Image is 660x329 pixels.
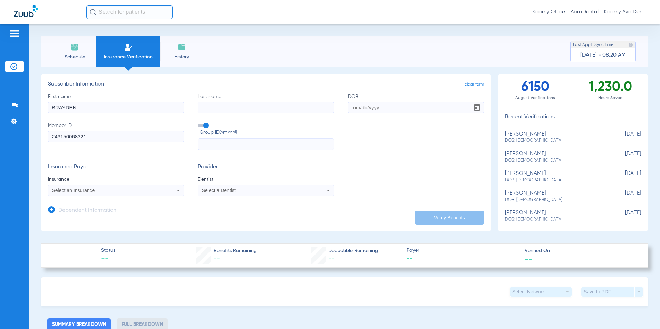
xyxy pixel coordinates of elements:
[505,210,606,222] div: [PERSON_NAME]
[532,9,646,16] span: Kearny Office - AbraDental - Kearny Ave Dental, LLC - Kearny General
[348,93,484,113] label: DOB
[606,190,641,203] span: [DATE]
[198,176,334,183] span: Dentist
[48,164,184,171] h3: Insurance Payer
[628,42,633,47] img: last sync help info
[505,158,606,164] span: DOB: [DEMOGRAPHIC_DATA]
[505,177,606,183] span: DOB: [DEMOGRAPHIC_DATA]
[178,43,186,51] img: History
[498,74,573,105] div: 6150
[505,170,606,183] div: [PERSON_NAME]
[407,255,519,263] span: --
[198,164,334,171] h3: Provider
[505,190,606,203] div: [PERSON_NAME]
[58,207,116,214] h3: Dependent Information
[165,53,198,60] span: History
[465,81,484,88] span: clear form
[498,94,573,101] span: August Verifications
[573,74,648,105] div: 1,230.0
[48,131,184,142] input: Member ID
[214,247,257,255] span: Benefits Remaining
[48,102,184,113] input: First name
[498,114,648,121] h3: Recent Verifications
[525,255,532,262] span: --
[606,131,641,144] span: [DATE]
[470,101,484,114] button: Open calendar
[101,53,155,60] span: Insurance Verification
[625,296,660,329] iframe: Chat Widget
[48,81,484,88] h3: Subscriber Information
[52,188,95,193] span: Select an Insurance
[573,94,648,101] span: Hours Saved
[14,5,38,17] img: Zuub Logo
[415,211,484,225] button: Verify Benefits
[606,170,641,183] span: [DATE]
[9,29,20,38] img: hamburger-icon
[202,188,236,193] span: Select a Dentist
[198,93,334,113] label: Last name
[101,247,115,254] span: Status
[525,247,637,255] span: Verified On
[86,5,173,19] input: Search for patients
[328,247,378,255] span: Deductible Remaining
[200,129,334,136] span: Group ID
[90,9,96,15] img: Search Icon
[505,217,606,223] span: DOB: [DEMOGRAPHIC_DATA]
[328,256,334,262] span: --
[220,129,237,136] small: (optional)
[48,122,184,150] label: Member ID
[48,176,184,183] span: Insurance
[580,52,626,59] span: [DATE] - 08:20 AM
[48,93,184,113] label: First name
[407,247,519,254] span: Payer
[71,43,79,51] img: Schedule
[606,151,641,163] span: [DATE]
[124,43,133,51] img: Manual Insurance Verification
[505,197,606,203] span: DOB: [DEMOGRAPHIC_DATA]
[505,138,606,144] span: DOB: [DEMOGRAPHIC_DATA]
[606,210,641,222] span: [DATE]
[573,41,614,48] span: Last Appt. Sync Time:
[505,151,606,163] div: [PERSON_NAME]
[58,53,91,60] span: Schedule
[505,131,606,144] div: [PERSON_NAME]
[101,255,115,264] span: --
[348,102,484,113] input: DOBOpen calendar
[198,102,334,113] input: Last name
[214,256,220,262] span: --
